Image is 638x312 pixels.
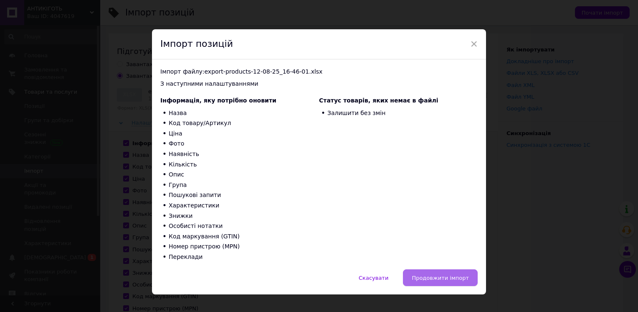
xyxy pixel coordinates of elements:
span: × [470,37,478,51]
li: Назва [160,108,319,118]
li: Група [160,180,319,190]
div: Імпорт позицій [152,29,486,59]
li: Код маркування (GTIN) [160,231,319,242]
li: Опис [160,170,319,180]
div: З наступними налаштуваннями [160,80,478,88]
li: Переклади [160,252,319,262]
li: Особисті нотатки [160,221,319,232]
li: Фото [160,139,319,149]
span: Статус товарів, яких немає в файлі [319,97,438,104]
li: Ціна [160,128,319,139]
span: Продовжити імпорт [412,275,469,281]
li: Пошукові запити [160,190,319,201]
button: Скасувати [350,269,397,286]
li: Кількість [160,159,319,170]
li: Наявність [160,149,319,159]
li: Знижки [160,211,319,221]
button: Продовжити імпорт [403,269,478,286]
li: Характеристики [160,200,319,211]
span: Скасувати [359,275,388,281]
li: Залишити без змін [319,108,478,118]
li: Номер пристрою (MPN) [160,242,319,252]
div: Імпорт файлу: export-products-12-08-25_16-46-01.xlsx [160,68,478,76]
span: Інформація, яку потрібно оновити [160,97,276,104]
li: Код товару/Артикул [160,118,319,129]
